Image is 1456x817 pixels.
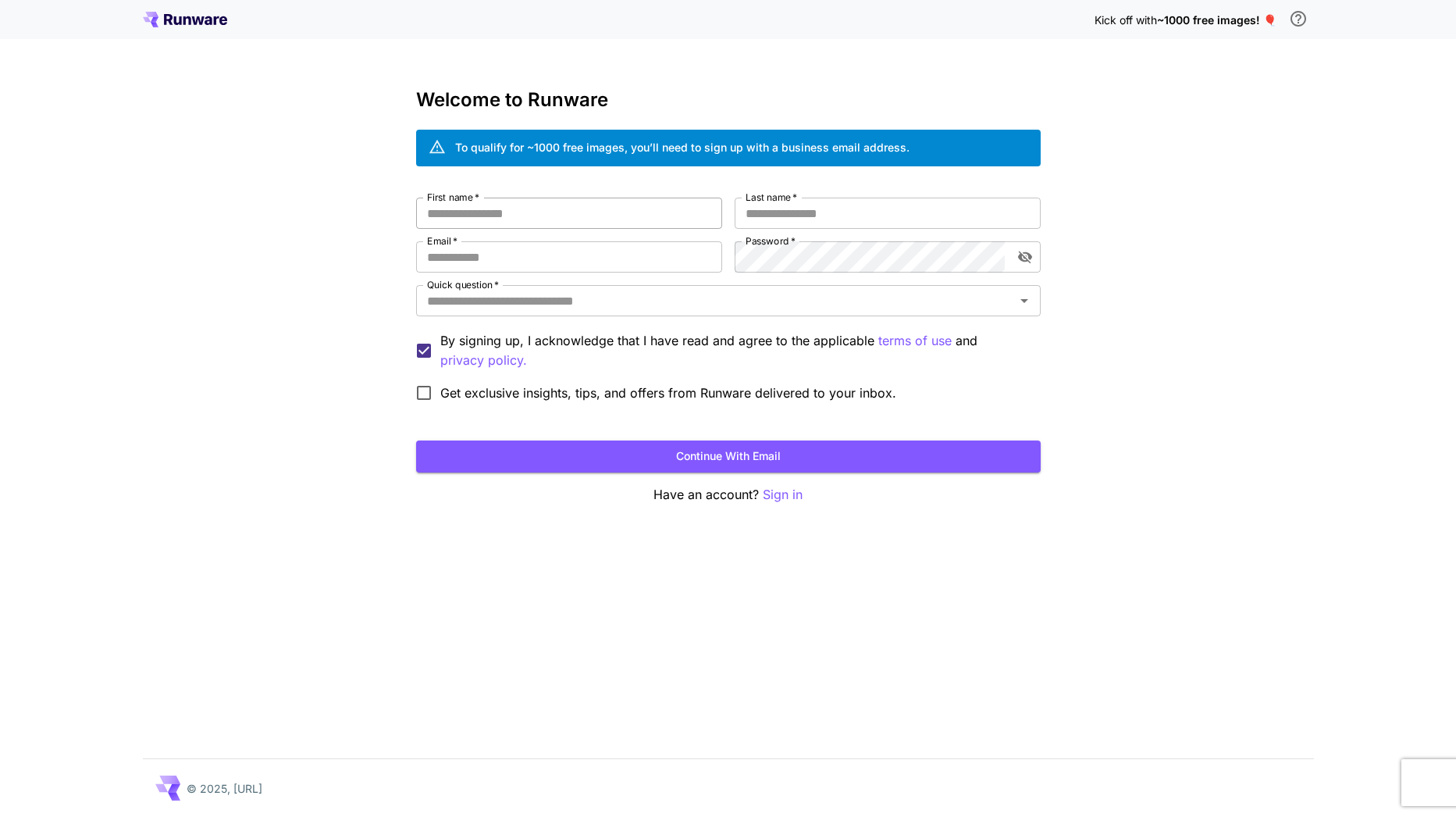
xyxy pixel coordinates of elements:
p: By signing up, I acknowledge that I have read and agree to the applicable and [440,331,1028,370]
label: Password [746,234,796,248]
button: Open [1013,290,1035,312]
div: To qualify for ~1000 free images, you’ll need to sign up with a business email address. [455,139,910,155]
button: Sign in [763,485,803,505]
button: Continue with email [416,441,1041,473]
button: toggle password visibility [1011,243,1039,271]
button: By signing up, I acknowledge that I have read and agree to the applicable terms of use and [440,351,527,370]
p: Have an account? [416,485,1041,505]
label: Last name [746,191,797,204]
p: terms of use [878,331,952,351]
h3: Welcome to Runware [416,89,1041,111]
label: Quick question [427,278,499,291]
button: By signing up, I acknowledge that I have read and agree to the applicable and privacy policy. [878,331,952,351]
label: Email [427,234,457,248]
span: ~1000 free images! 🎈 [1157,13,1276,27]
span: Kick off with [1095,13,1157,27]
button: In order to qualify for free credit, you need to sign up with a business email address and click ... [1283,3,1314,34]
span: Get exclusive insights, tips, and offers from Runware delivered to your inbox. [440,384,896,402]
p: © 2025, [URL] [187,780,262,797]
label: First name [427,191,479,204]
p: privacy policy. [440,351,527,370]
